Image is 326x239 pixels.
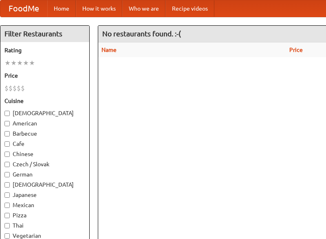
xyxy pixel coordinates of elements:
li: ★ [17,58,23,67]
input: [DEMOGRAPHIC_DATA] [4,182,10,188]
h5: Rating [4,46,85,54]
input: Chinese [4,152,10,157]
input: German [4,172,10,177]
input: Barbecue [4,131,10,136]
input: Pizza [4,213,10,218]
ng-pluralize: No restaurants found. :-( [102,30,181,38]
li: ★ [29,58,35,67]
input: American [4,121,10,126]
li: $ [13,84,17,93]
label: Czech / Slovak [4,160,85,168]
label: Thai [4,221,85,230]
a: Name [101,47,117,53]
input: Thai [4,223,10,228]
input: Cafe [4,141,10,147]
a: How it works [76,0,122,17]
input: Mexican [4,203,10,208]
input: [DEMOGRAPHIC_DATA] [4,111,10,116]
label: Barbecue [4,130,85,138]
h5: Cuisine [4,97,85,105]
input: Czech / Slovak [4,162,10,167]
label: American [4,119,85,127]
input: Japanese [4,192,10,198]
label: German [4,170,85,179]
label: Chinese [4,150,85,158]
label: Mexican [4,201,85,209]
label: [DEMOGRAPHIC_DATA] [4,181,85,189]
a: FoodMe [0,0,47,17]
h4: Filter Restaurants [0,26,89,42]
label: Japanese [4,191,85,199]
a: Price [289,47,303,53]
li: $ [17,84,21,93]
li: $ [4,84,9,93]
a: Home [47,0,76,17]
li: ★ [23,58,29,67]
li: $ [9,84,13,93]
li: ★ [4,58,11,67]
h5: Price [4,71,85,80]
li: ★ [11,58,17,67]
label: Cafe [4,140,85,148]
label: [DEMOGRAPHIC_DATA] [4,109,85,117]
label: Pizza [4,211,85,219]
a: Recipe videos [165,0,214,17]
input: Vegetarian [4,233,10,239]
a: Who we are [122,0,165,17]
li: $ [21,84,25,93]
